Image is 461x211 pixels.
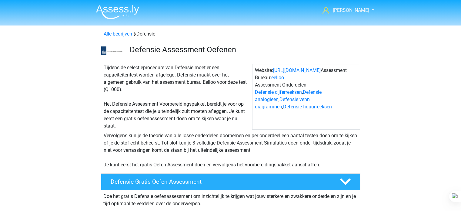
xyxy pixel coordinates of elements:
[101,190,360,207] div: Doe het gratis Defensie oefenassessment om inzichtelijk te krijgen wat jouw sterkere en zwakkere ...
[273,67,321,73] a: [URL][DOMAIN_NAME]
[96,5,139,19] img: Assessly
[101,30,360,38] div: Defensie
[130,45,356,54] h3: Defensie Assessment Oefenen
[255,97,310,110] a: Defensie venn diagrammen
[111,178,330,185] h4: Defensie Gratis Oefen Assessment
[101,132,360,168] div: Vervolgens kun je de theorie van alle losse onderdelen doornemen en per onderdeel een aantal test...
[104,31,132,37] a: Alle bedrijven
[252,64,360,130] div: Website: Assessment Bureau: Assessment Onderdelen: , , ,
[255,89,322,102] a: Defensie analogieen
[101,64,252,130] div: Tijdens de selectieprocedure van Defensie moet er een capaciteitentest worden afgelegd. Defensie ...
[333,7,369,13] span: [PERSON_NAME]
[255,89,302,95] a: Defensie cijferreeksen
[99,173,363,190] a: Defensie Gratis Oefen Assessment
[320,7,370,14] a: [PERSON_NAME]
[283,104,332,110] a: Defensie figuurreeksen
[271,75,284,80] a: eelloo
